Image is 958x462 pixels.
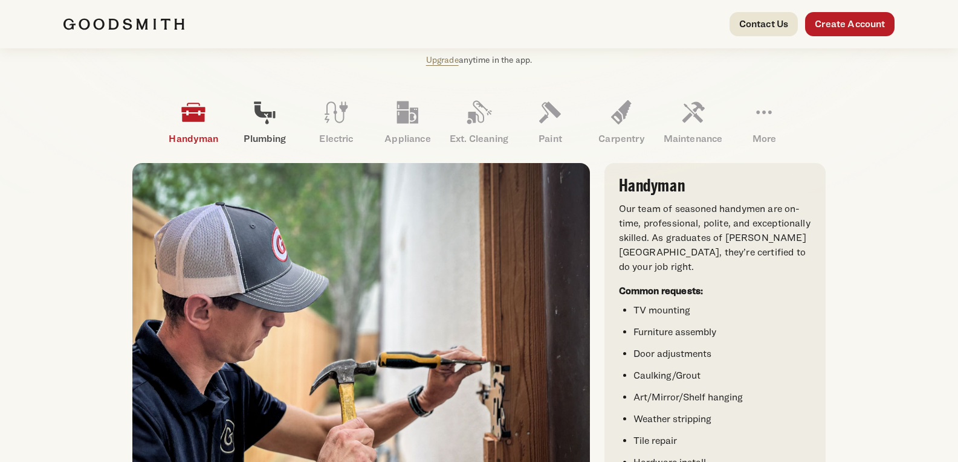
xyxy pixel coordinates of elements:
[633,303,811,318] li: TV mounting
[158,91,229,153] a: Handyman
[619,202,811,274] p: Our team of seasoned handymen are on-time, professional, polite, and exceptionally skilled. As gr...
[805,12,895,36] a: Create Account
[728,132,800,146] p: More
[657,91,728,153] a: Maintenance
[586,132,657,146] p: Carpentry
[443,132,514,146] p: Ext. Cleaning
[619,285,704,297] strong: Common requests:
[728,91,800,153] a: More
[426,54,459,65] a: Upgrade
[633,325,811,339] li: Furniture assembly
[426,53,532,67] p: anytime in the app.
[514,132,586,146] p: Paint
[730,12,798,36] a: Contact Us
[514,91,586,153] a: Paint
[229,91,300,153] a: Plumbing
[633,390,811,405] li: Art/Mirror/Shelf hanging
[229,132,300,146] p: Plumbing
[300,132,372,146] p: Electric
[657,132,728,146] p: Maintenance
[372,91,443,153] a: Appliance
[300,91,372,153] a: Electric
[63,18,184,30] img: Goodsmith
[633,412,811,426] li: Weather stripping
[443,91,514,153] a: Ext. Cleaning
[633,434,811,448] li: Tile repair
[619,178,811,194] h3: Handyman
[633,368,811,383] li: Caulking/Grout
[158,132,229,146] p: Handyman
[372,132,443,146] p: Appliance
[633,347,811,361] li: Door adjustments
[586,91,657,153] a: Carpentry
